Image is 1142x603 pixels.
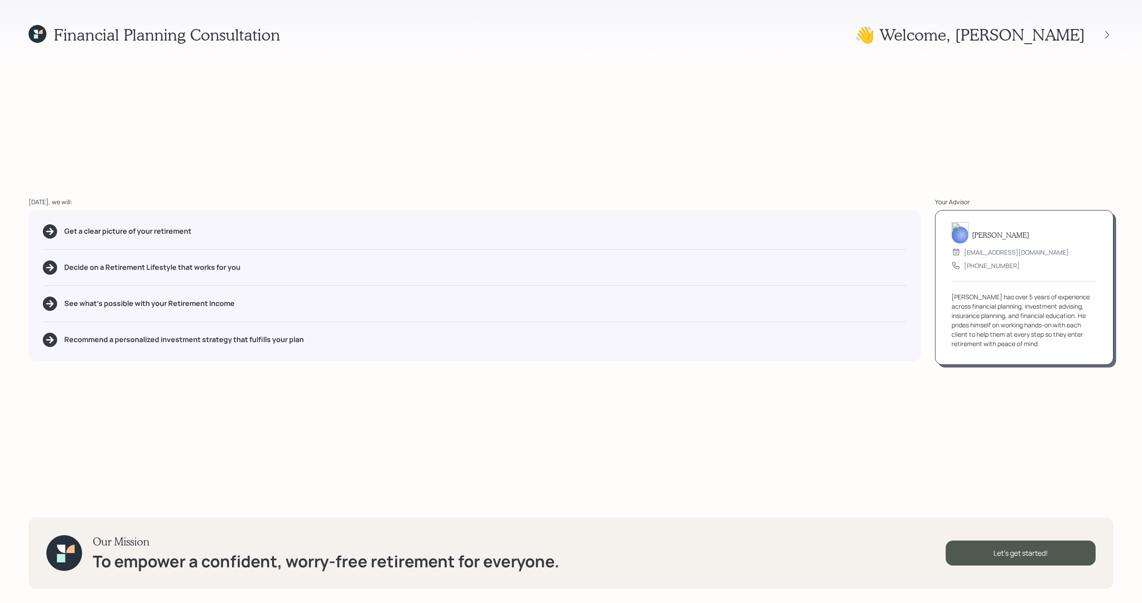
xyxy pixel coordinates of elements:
[54,25,280,44] h1: Financial Planning Consultation
[64,263,240,272] h5: Decide on a Retirement Lifestyle that works for you
[855,25,1085,44] h1: 👋 Welcome , [PERSON_NAME]
[64,299,235,308] h5: See what's possible with your Retirement Income
[964,261,1020,270] div: [PHONE_NUMBER]
[935,197,1113,207] div: Your Advisor
[93,552,559,571] h1: To empower a confident, worry-free retirement for everyone.
[946,541,1096,566] div: Let's get started!
[952,292,1097,348] div: [PERSON_NAME] has over 5 years of experience across financial planning, investment advising, insu...
[29,197,921,207] div: [DATE], we will:
[64,227,191,235] h5: Get a clear picture of your retirement
[952,222,968,244] img: michael-russo-headshot.png
[964,248,1069,257] div: [EMAIL_ADDRESS][DOMAIN_NAME]
[972,231,1029,239] h5: [PERSON_NAME]
[64,335,304,344] h5: Recommend a personalized investment strategy that fulfills your plan
[93,535,559,548] h3: Our Mission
